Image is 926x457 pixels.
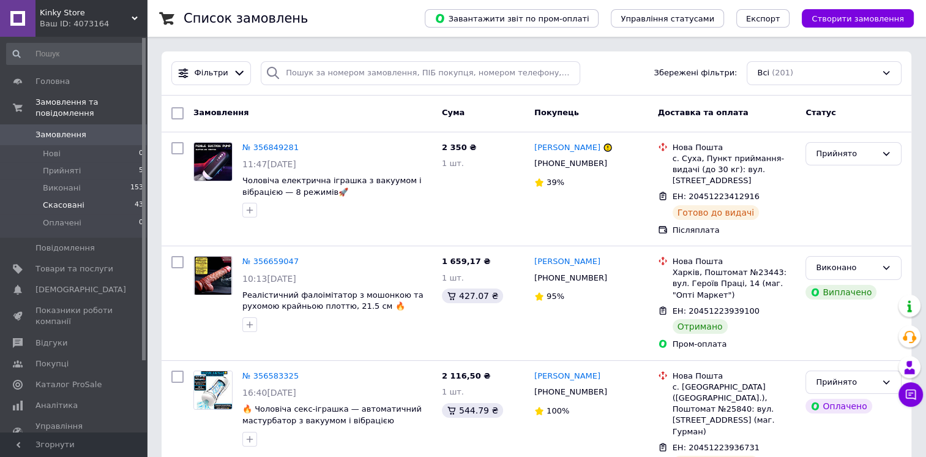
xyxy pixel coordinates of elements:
a: Чоловіча електрична іграшка з вакуумом і вібрацією — 8 режимів🚀 [242,176,422,197]
span: 2 116,50 ₴ [442,371,490,380]
div: 427.07 ₴ [442,289,503,303]
span: ЕН: 20451223936731 [673,443,760,452]
span: 11:47[DATE] [242,159,296,169]
div: [PHONE_NUMBER] [532,156,610,172]
button: Управління статусами [611,9,724,28]
span: Скасовані [43,200,84,211]
a: Фото товару [193,256,233,295]
span: 1 шт. [442,159,464,168]
span: Статус [805,108,836,117]
div: Прийнято [816,148,876,161]
a: [PERSON_NAME] [534,256,600,268]
span: Управління сайтом [35,421,113,443]
span: 39% [547,178,564,187]
span: [DEMOGRAPHIC_DATA] [35,284,126,295]
span: Замовлення [35,129,86,140]
span: Cума [442,108,465,117]
div: [PHONE_NUMBER] [532,270,610,286]
span: Покупець [534,108,579,117]
span: Фільтри [195,67,228,79]
span: Головна [35,76,70,87]
div: Нова Пошта [673,142,796,153]
div: Прийнято [816,376,876,389]
div: Готово до видачі [673,205,760,220]
div: Післяплата [673,225,796,236]
span: 5 [139,165,143,176]
div: Ваш ID: 4073164 [40,18,147,29]
span: 153 [130,183,143,194]
div: с. [GEOGRAPHIC_DATA] ([GEOGRAPHIC_DATA].), Поштомат №25840: вул. [STREET_ADDRESS] (маг. Гурман) [673,382,796,437]
span: 1 шт. [442,273,464,282]
span: Каталог ProSale [35,379,102,390]
span: 0 [139,148,143,159]
span: Нові [43,148,61,159]
div: Виконано [816,262,876,274]
span: Оплачені [43,217,81,228]
a: [PERSON_NAME] [534,371,600,382]
div: Нова Пошта [673,256,796,267]
span: Показники роботи компанії [35,305,113,327]
span: 2 350 ₴ [442,143,476,152]
span: Збережені фільтри: [654,67,737,79]
input: Пошук [6,43,144,65]
span: ЕН: 20451223939100 [673,306,760,315]
span: Прийняті [43,165,81,176]
span: Завантажити звіт по пром-оплаті [435,13,589,24]
button: Експорт [736,9,790,28]
span: Замовлення та повідомлення [35,97,147,119]
span: 1 659,17 ₴ [442,257,490,266]
a: Фото товару [193,142,233,181]
div: Нова Пошта [673,371,796,382]
div: Харків, Поштомат №23443: вул. Героїв Праці, 14 (маг. "Опті Маркет") [673,267,796,301]
span: Управління статусами [621,14,714,23]
div: Оплачено [805,399,872,414]
a: № 356583325 [242,371,299,380]
span: 0 [139,217,143,228]
span: 100% [547,406,569,415]
span: 10:13[DATE] [242,274,296,284]
div: Отримано [673,319,728,334]
span: 95% [547,292,564,301]
a: [PERSON_NAME] [534,142,600,154]
span: 1 шт. [442,387,464,396]
a: Фото товару [193,371,233,410]
span: Товари та послуги [35,263,113,274]
span: Kinky Store [40,7,132,18]
span: Виконані [43,183,81,194]
span: 16:40[DATE] [242,388,296,398]
span: ЕН: 20451223412916 [673,192,760,201]
span: Замовлення [193,108,248,117]
span: Експорт [746,14,780,23]
span: Покупці [35,358,69,369]
div: 544.79 ₴ [442,403,503,418]
div: Виплачено [805,285,876,300]
a: 🔥 Чоловіча секс-іграшка — автоматичний мастурбатор з вакуумом і вібрацією [242,404,422,425]
span: Повідомлення [35,243,95,254]
img: Фото товару [194,143,232,181]
div: Пром-оплата [673,339,796,350]
a: № 356659047 [242,257,299,266]
button: Чат з покупцем [898,382,923,407]
span: Створити замовлення [812,14,904,23]
span: Доставка та оплата [658,108,749,117]
div: [PHONE_NUMBER] [532,384,610,400]
a: Створити замовлення [790,13,914,23]
a: Реалістичний фалоімітатор з мошонкою та рухомою крайньою плоттю, 21.5 см 🔥 [242,290,424,311]
span: 43 [135,200,143,211]
input: Пошук за номером замовлення, ПІБ покупця, номером телефону, Email, номером накладної [261,61,580,85]
span: Аналітика [35,400,78,411]
img: Фото товару [194,371,232,409]
button: Створити замовлення [802,9,914,28]
h1: Список замовлень [184,11,308,26]
button: Завантажити звіт по пром-оплаті [425,9,599,28]
a: № 356849281 [242,143,299,152]
img: Фото товару [195,257,231,295]
span: Відгуки [35,338,67,349]
span: (201) [772,68,793,77]
span: Всі [757,67,769,79]
div: с. Суха, Пункт приймання-видачі (до 30 кг): вул. [STREET_ADDRESS] [673,153,796,187]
